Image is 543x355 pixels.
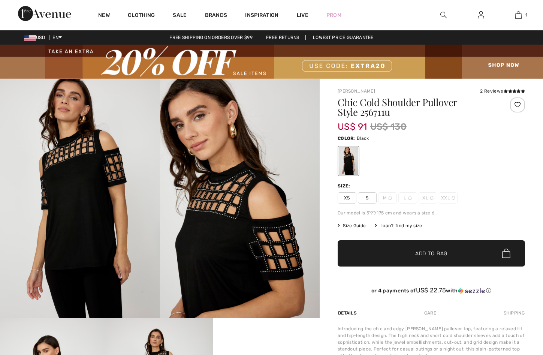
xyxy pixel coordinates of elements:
img: ring-m.svg [388,196,392,200]
span: USD [24,35,48,40]
a: Lowest Price Guarantee [307,35,380,40]
div: Our model is 5'9"/175 cm and wears a size 6. [338,210,525,216]
span: S [358,192,377,204]
span: US$ 91 [338,114,367,132]
span: L [398,192,417,204]
div: Care [418,306,443,320]
a: Free shipping on orders over $99 [163,35,259,40]
a: Sign In [472,10,490,20]
img: ring-m.svg [408,196,412,200]
span: XL [419,192,437,204]
span: Add to Bag [415,249,447,257]
a: Brands [205,12,227,20]
a: Free Returns [260,35,306,40]
a: 1 [500,10,537,19]
span: Color: [338,136,355,141]
a: Prom [326,11,341,19]
img: ring-m.svg [452,196,455,200]
span: 1 [525,12,527,18]
span: EN [52,35,62,40]
span: US$ 22.75 [416,286,446,294]
div: I can't find my size [375,222,422,229]
div: Black [339,147,358,175]
div: 2 Reviews [480,88,525,94]
img: search the website [440,10,447,19]
iframe: Opens a widget where you can find more information [495,299,536,318]
a: Sale [173,12,187,20]
a: Live [297,11,308,19]
img: My Bag [515,10,522,19]
img: ring-m.svg [430,196,434,200]
div: or 4 payments of with [338,287,525,294]
img: My Info [478,10,484,19]
div: or 4 payments ofUS$ 22.75withSezzle Click to learn more about Sezzle [338,287,525,297]
span: Size Guide [338,222,366,229]
img: Sezzle [458,288,485,294]
span: Inspiration [245,12,278,20]
img: 1ère Avenue [18,6,71,21]
img: US Dollar [24,35,36,41]
button: Add to Bag [338,240,525,267]
span: XXL [439,192,458,204]
span: M [378,192,397,204]
span: Black [357,136,369,141]
span: US$ 130 [370,120,407,133]
img: Bag.svg [502,249,510,258]
h1: Chic Cold Shoulder Pullover Style 256711u [338,97,494,117]
a: [PERSON_NAME] [338,88,375,94]
span: XS [338,192,356,204]
div: Size: [338,183,352,189]
img: Chic Cold Shoulder Pullover Style 256711U. 2 [160,79,320,319]
a: New [98,12,110,20]
a: Clothing [128,12,155,20]
div: Details [338,306,359,320]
